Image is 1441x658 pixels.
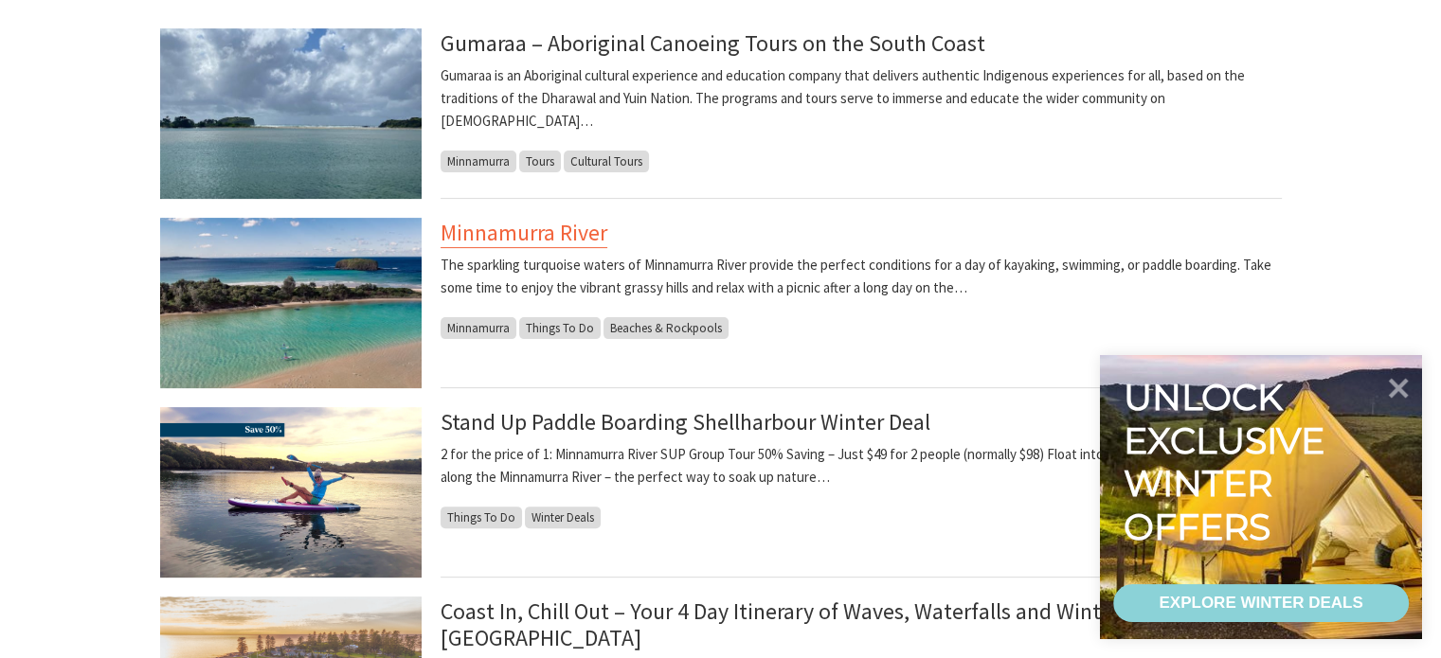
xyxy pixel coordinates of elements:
span: Cultural Tours [564,151,649,172]
span: Things To Do [519,317,601,339]
a: Minnamurra River [441,218,607,248]
a: EXPLORE WINTER DEALS [1113,584,1409,622]
a: Coast In, Chill Out – Your 4 Day Itinerary of Waves, Waterfalls and Winter Feels in [GEOGRAPHIC_D... [441,596,1197,652]
span: Minnamurra [441,151,516,172]
span: Things To Do [441,507,522,528]
span: Tours [519,151,561,172]
img: Minnamurra river gumaraa canoe tours [160,28,422,199]
span: Winter Deals [525,507,601,528]
p: Gumaraa is an Aboriginal cultural experience and education company that delivers authentic Indige... [441,64,1282,133]
span: Minnamurra [441,317,516,339]
div: Unlock exclusive winter offers [1124,376,1333,548]
img: SUP Minnamurra River [160,218,422,388]
a: Stand Up Paddle Boarding Shellharbour Winter Deal [441,407,930,436]
span: Beaches & Rockpools [603,317,729,339]
div: EXPLORE WINTER DEALS [1159,584,1362,622]
a: Gumaraa – Aboriginal Canoeing Tours on the South Coast [441,28,985,58]
p: 2 for the price of 1: Minnamurra River SUP Group Tour 50% Saving – Just $49 for 2 people (normall... [441,443,1282,489]
p: The sparkling turquoise waters of Minnamurra River provide the perfect conditions for a day of ka... [441,254,1282,299]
